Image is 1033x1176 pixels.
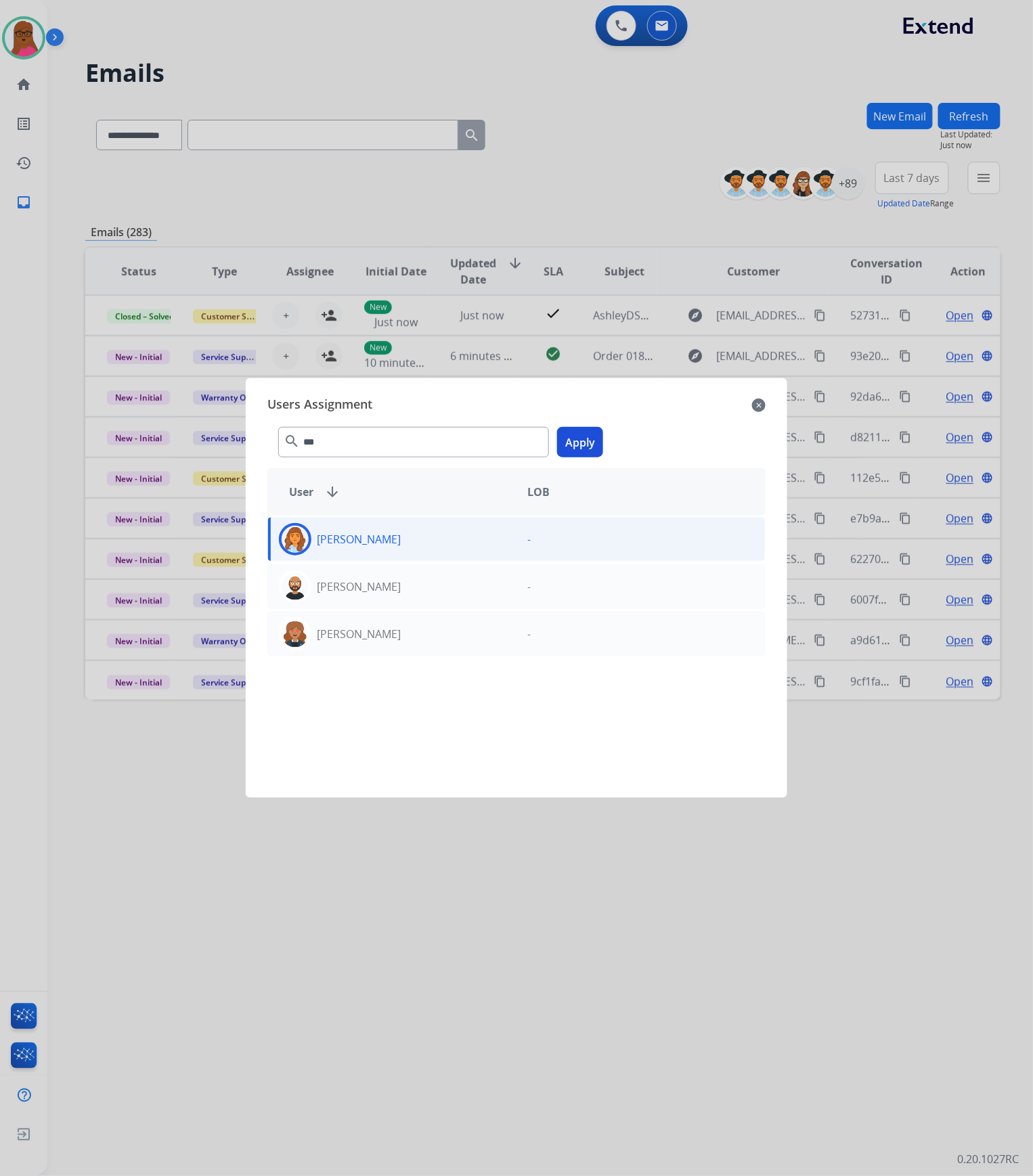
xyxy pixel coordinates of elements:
[317,626,401,642] p: [PERSON_NAME]
[527,579,531,595] p: -
[752,397,766,413] mat-icon: close
[527,531,531,547] p: -
[317,531,401,547] p: [PERSON_NAME]
[278,484,516,500] div: User
[317,579,401,595] p: [PERSON_NAME]
[527,626,531,642] p: -
[324,484,340,500] mat-icon: arrow_downward
[267,394,372,416] span: Users Assignment
[557,427,603,457] button: Apply
[284,433,300,449] mat-icon: search
[527,484,550,500] span: LOB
